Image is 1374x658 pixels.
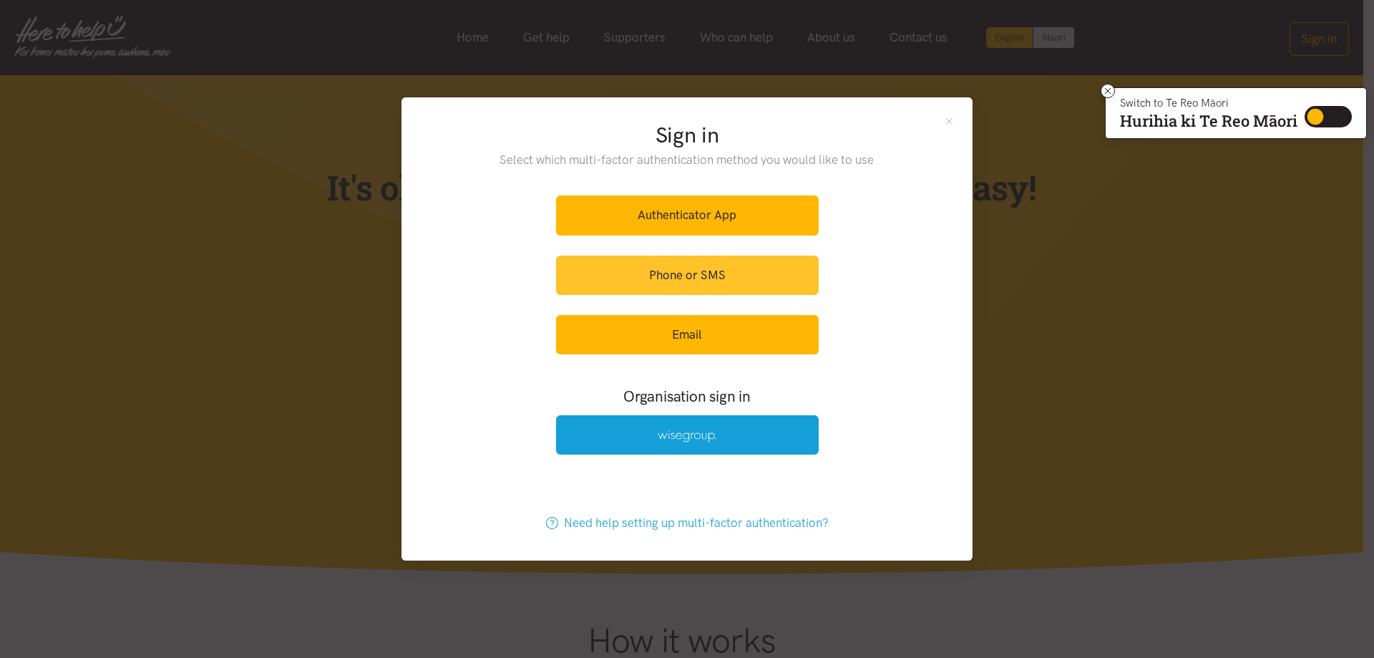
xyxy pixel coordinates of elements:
h3: Organisation sign in [517,386,857,407]
a: Email [556,315,819,354]
h2: Sign in [471,120,904,150]
p: Switch to Te Reo Māori [1120,99,1297,107]
a: Authenticator App [556,195,819,235]
button: Close [943,115,955,127]
a: Need help setting up multi-factor authentication? [531,503,844,543]
a: Phone or SMS [556,256,819,295]
img: Wise Group [658,430,716,442]
p: Hurihia ki Te Reo Māori [1120,115,1297,127]
p: Select which multi-factor authentication method you would like to use [471,150,904,170]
